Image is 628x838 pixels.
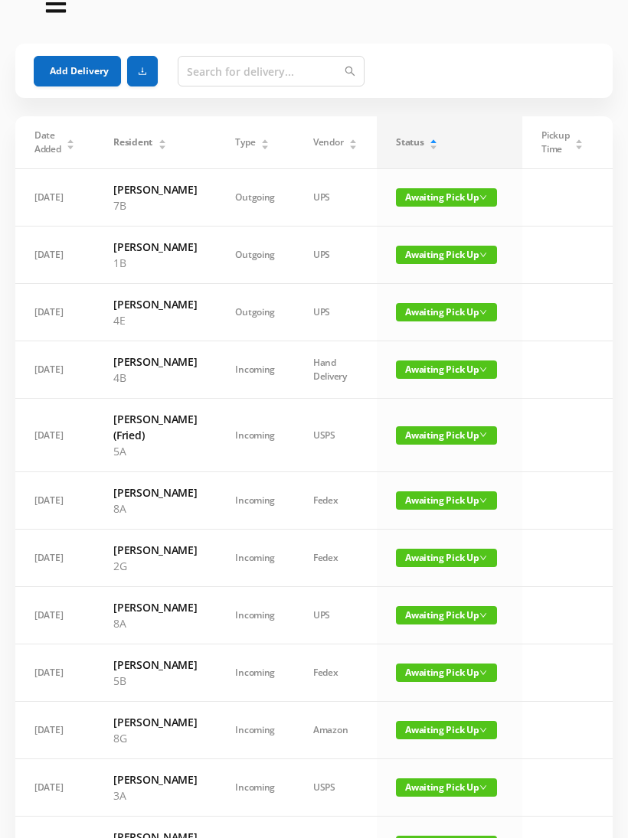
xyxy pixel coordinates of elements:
[113,354,197,370] h6: [PERSON_NAME]
[113,558,197,574] p: 2G
[261,137,270,142] i: icon: caret-up
[479,611,487,619] i: icon: down
[216,702,294,759] td: Incoming
[113,239,197,255] h6: [PERSON_NAME]
[396,549,497,567] span: Awaiting Pick Up
[34,56,121,86] button: Add Delivery
[396,606,497,624] span: Awaiting Pick Up
[479,366,487,373] i: icon: down
[216,227,294,284] td: Outgoing
[294,227,377,284] td: UPS
[294,530,377,587] td: Fedex
[294,702,377,759] td: Amazon
[216,399,294,472] td: Incoming
[113,501,197,517] p: 8A
[113,599,197,615] h6: [PERSON_NAME]
[15,227,94,284] td: [DATE]
[479,308,487,316] i: icon: down
[430,143,438,148] i: icon: caret-down
[479,726,487,734] i: icon: down
[396,360,497,379] span: Awaiting Pick Up
[348,137,358,146] div: Sort
[66,137,75,146] div: Sort
[396,188,497,207] span: Awaiting Pick Up
[113,181,197,197] h6: [PERSON_NAME]
[113,255,197,271] p: 1B
[15,587,94,644] td: [DATE]
[396,778,497,797] span: Awaiting Pick Up
[575,137,584,142] i: icon: caret-up
[15,399,94,472] td: [DATE]
[349,137,358,142] i: icon: caret-up
[15,702,94,759] td: [DATE]
[15,341,94,399] td: [DATE]
[216,530,294,587] td: Incoming
[396,303,497,321] span: Awaiting Pick Up
[34,129,61,156] span: Date Added
[294,341,377,399] td: Hand Delivery
[113,312,197,328] p: 4E
[479,251,487,259] i: icon: down
[574,137,584,146] div: Sort
[15,759,94,817] td: [DATE]
[113,542,197,558] h6: [PERSON_NAME]
[216,472,294,530] td: Incoming
[113,657,197,673] h6: [PERSON_NAME]
[113,197,197,214] p: 7B
[396,664,497,682] span: Awaiting Pick Up
[113,673,197,689] p: 5B
[216,169,294,227] td: Outgoing
[158,143,166,148] i: icon: caret-down
[429,137,438,146] div: Sort
[260,137,270,146] div: Sort
[216,341,294,399] td: Incoming
[396,721,497,739] span: Awaiting Pick Up
[541,129,569,156] span: Pickup Time
[396,246,497,264] span: Awaiting Pick Up
[216,587,294,644] td: Incoming
[216,759,294,817] td: Incoming
[15,284,94,341] td: [DATE]
[479,194,487,201] i: icon: down
[294,399,377,472] td: USPS
[575,143,584,148] i: icon: caret-down
[15,169,94,227] td: [DATE]
[113,714,197,730] h6: [PERSON_NAME]
[235,135,255,149] span: Type
[67,137,75,142] i: icon: caret-up
[113,484,197,501] h6: [PERSON_NAME]
[113,771,197,787] h6: [PERSON_NAME]
[294,587,377,644] td: UPS
[294,644,377,702] td: Fedex
[216,644,294,702] td: Incoming
[113,370,197,386] p: 4B
[294,472,377,530] td: Fedex
[396,491,497,510] span: Awaiting Pick Up
[479,497,487,504] i: icon: down
[349,143,358,148] i: icon: caret-down
[178,56,365,86] input: Search for delivery...
[294,284,377,341] td: UPS
[113,443,197,459] p: 5A
[158,137,166,142] i: icon: caret-up
[113,135,152,149] span: Resident
[216,284,294,341] td: Outgoing
[430,137,438,142] i: icon: caret-up
[15,472,94,530] td: [DATE]
[479,784,487,791] i: icon: down
[113,730,197,746] p: 8G
[479,669,487,677] i: icon: down
[15,644,94,702] td: [DATE]
[479,554,487,562] i: icon: down
[313,135,343,149] span: Vendor
[294,759,377,817] td: USPS
[294,169,377,227] td: UPS
[15,530,94,587] td: [DATE]
[479,431,487,439] i: icon: down
[113,411,197,443] h6: [PERSON_NAME] (Fried)
[158,137,167,146] div: Sort
[396,426,497,445] span: Awaiting Pick Up
[127,56,158,86] button: icon: download
[396,135,424,149] span: Status
[113,787,197,804] p: 3A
